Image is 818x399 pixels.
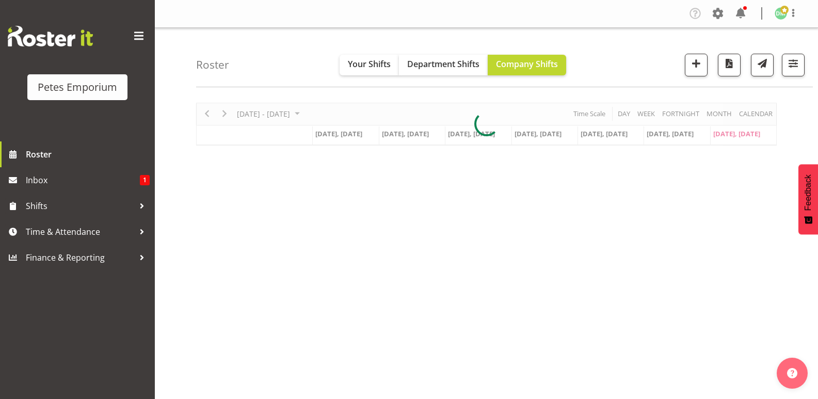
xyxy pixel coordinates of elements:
img: Rosterit website logo [8,26,93,46]
span: Time & Attendance [26,224,134,240]
button: Your Shifts [340,55,399,75]
button: Department Shifts [399,55,488,75]
span: Shifts [26,198,134,214]
div: Petes Emporium [38,79,117,95]
span: Your Shifts [348,58,391,70]
h4: Roster [196,59,229,71]
span: 1 [140,175,150,185]
button: Add a new shift [685,54,708,76]
span: Finance & Reporting [26,250,134,265]
span: Feedback [804,174,813,211]
span: Roster [26,147,150,162]
img: help-xxl-2.png [787,368,797,378]
span: Department Shifts [407,58,479,70]
button: Download a PDF of the roster according to the set date range. [718,54,741,76]
button: Filter Shifts [782,54,805,76]
button: Feedback - Show survey [798,164,818,234]
span: Inbox [26,172,140,188]
button: Company Shifts [488,55,566,75]
button: Send a list of all shifts for the selected filtered period to all rostered employees. [751,54,774,76]
span: Company Shifts [496,58,558,70]
img: david-mcauley697.jpg [775,7,787,20]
